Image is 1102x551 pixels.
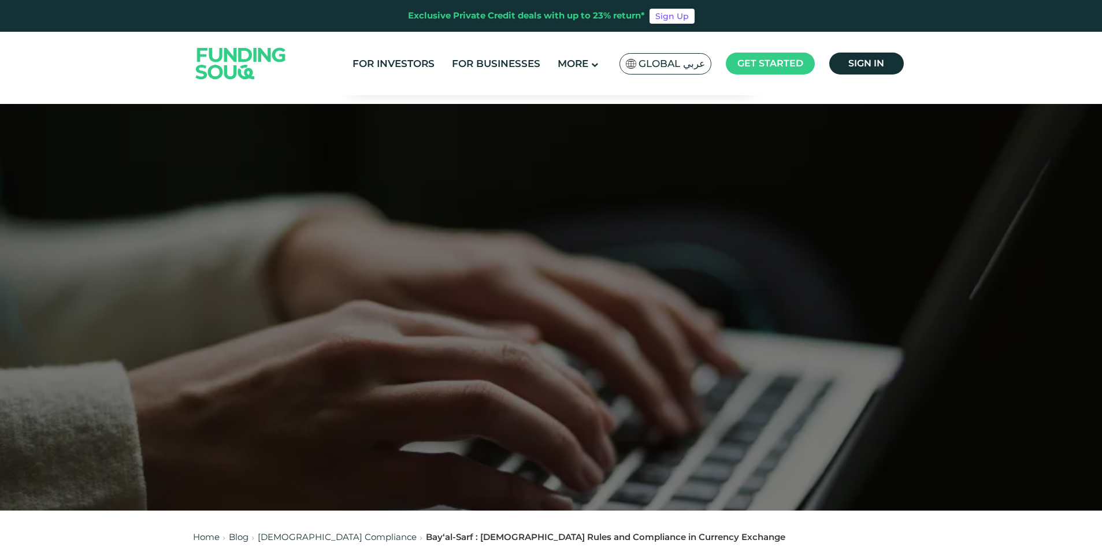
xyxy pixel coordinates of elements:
[408,9,645,23] div: Exclusive Private Credit deals with up to 23% return*
[449,54,543,73] a: For Businesses
[626,59,636,69] img: SA Flag
[737,58,803,69] span: Get started
[848,58,884,69] span: Sign in
[258,531,417,542] a: [DEMOGRAPHIC_DATA] Compliance
[426,531,785,544] div: Bay‘al-Sarf : [DEMOGRAPHIC_DATA] Rules and Compliance in Currency Exchange
[829,53,904,75] a: Sign in
[558,58,588,69] span: More
[193,531,220,542] a: Home
[650,9,695,24] a: Sign Up
[184,34,298,92] img: Logo
[639,57,705,70] span: Global عربي
[350,54,437,73] a: For Investors
[229,531,248,542] a: Blog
